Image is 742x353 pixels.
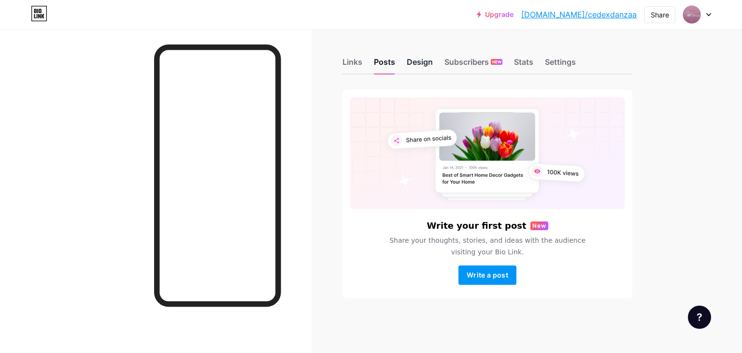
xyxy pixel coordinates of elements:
[521,9,637,20] a: [DOMAIN_NAME]/cedexdanzaa
[492,59,501,65] span: NEW
[458,265,516,285] button: Write a post
[467,271,508,279] span: Write a post
[532,221,546,230] span: New
[477,11,514,18] a: Upgrade
[407,56,433,74] div: Design
[427,221,527,231] h6: Write your first post
[342,56,362,74] div: Links
[444,56,502,74] div: Subscribers
[545,56,576,74] div: Settings
[651,10,669,20] div: Share
[374,56,395,74] div: Posts
[378,235,597,258] span: Share your thoughts, stories, and ideas with the audience visiting your Bio Link.
[683,5,701,24] img: cedexdanzaa
[514,56,533,74] div: Stats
